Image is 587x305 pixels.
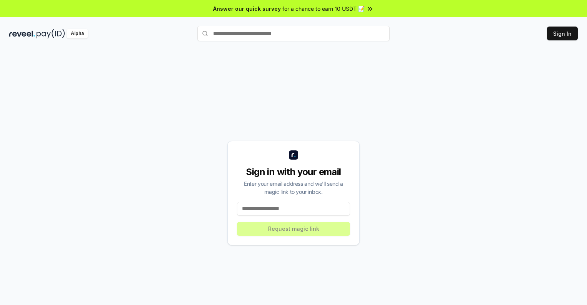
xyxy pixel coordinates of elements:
[37,29,65,38] img: pay_id
[9,29,35,38] img: reveel_dark
[237,180,350,196] div: Enter your email address and we’ll send a magic link to your inbox.
[237,166,350,178] div: Sign in with your email
[213,5,281,13] span: Answer our quick survey
[282,5,365,13] span: for a chance to earn 10 USDT 📝
[547,27,578,40] button: Sign In
[67,29,88,38] div: Alpha
[289,150,298,160] img: logo_small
